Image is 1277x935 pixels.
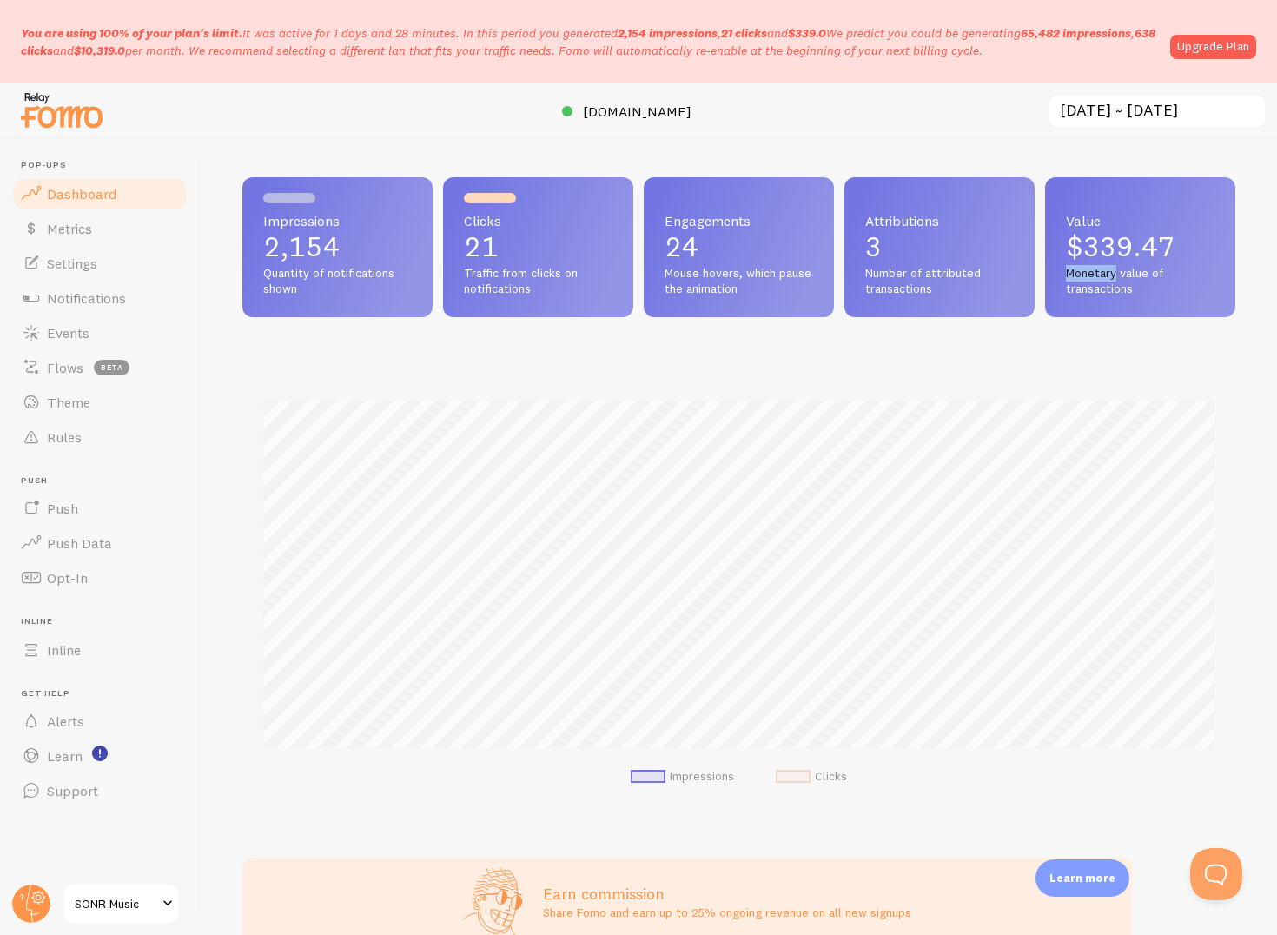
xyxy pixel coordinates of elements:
b: 65,482 impressions [1021,25,1131,41]
img: fomo-relay-logo-orange.svg [18,88,105,132]
span: SONR Music [75,893,157,914]
b: $339.0 [788,25,826,41]
li: Clicks [776,769,847,785]
svg: <p>Watch New Feature Tutorials!</p> [92,746,108,761]
span: Events [47,324,89,342]
span: Flows [47,359,83,376]
h3: Earn commission [543,884,911,904]
a: Learn [10,739,189,773]
b: 21 clicks [721,25,767,41]
span: $339.47 [1066,229,1174,263]
span: Push Data [47,534,112,552]
span: Learn [47,747,83,765]
span: Opt-In [47,569,88,587]
a: Settings [10,246,189,281]
a: Theme [10,385,189,420]
a: Opt-In [10,560,189,595]
span: Value [1066,214,1214,228]
span: Pop-ups [21,160,189,171]
span: Support [47,782,98,799]
a: Rules [10,420,189,454]
iframe: Help Scout Beacon - Open [1190,848,1242,900]
a: Push Data [10,526,189,560]
a: Alerts [10,704,189,739]
span: Inline [47,641,81,659]
span: Clicks [464,214,612,228]
span: Push [21,475,189,487]
span: Traffic from clicks on notifications [464,266,612,296]
span: Get Help [21,688,189,700]
p: It was active for 1 days and 28 minutes. In this period you generated We predict you could be gen... [21,24,1160,59]
span: You are using 100% of your plan's limit. [21,25,242,41]
a: Events [10,315,189,350]
a: SONR Music [63,883,180,925]
span: Notifications [47,289,126,307]
span: Inline [21,616,189,627]
p: Share Fomo and earn up to 25% ongoing revenue on all new signups [543,904,911,921]
span: Monetary value of transactions [1066,266,1214,296]
a: Support [10,773,189,808]
span: Mouse hovers, which pause the animation [665,266,813,296]
span: Rules [47,428,82,446]
b: 2,154 impressions [618,25,718,41]
p: 24 [665,233,813,261]
span: Attributions [865,214,1014,228]
div: Learn more [1035,859,1129,897]
span: Engagements [665,214,813,228]
p: 3 [865,233,1014,261]
p: 21 [464,233,612,261]
span: Impressions [263,214,412,228]
a: Push [10,491,189,526]
span: Quantity of notifications shown [263,266,412,296]
a: Notifications [10,281,189,315]
span: Push [47,500,78,517]
a: Dashboard [10,176,189,211]
span: Number of attributed transactions [865,266,1014,296]
a: Metrics [10,211,189,246]
span: Metrics [47,220,92,237]
span: Dashboard [47,185,116,202]
span: beta [94,360,129,375]
span: Alerts [47,713,84,730]
span: Settings [47,255,97,272]
a: Upgrade Plan [1170,35,1256,59]
p: 2,154 [263,233,412,261]
p: Learn more [1049,870,1115,886]
span: , and [618,25,826,41]
span: Theme [47,394,90,411]
a: Inline [10,633,189,667]
li: Impressions [631,769,734,785]
b: $10,319.0 [74,43,125,58]
a: Flows beta [10,350,189,385]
